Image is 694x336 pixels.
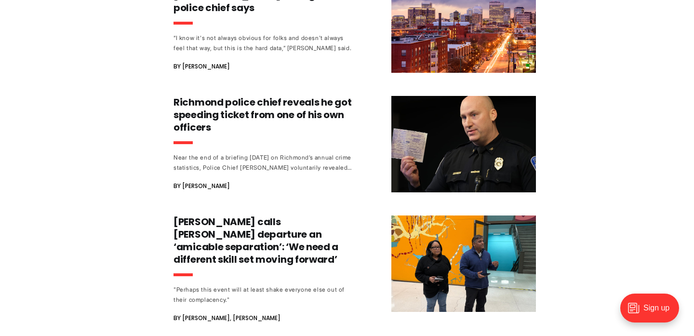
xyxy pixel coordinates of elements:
[173,96,353,134] h3: Richmond police chief reveals he got speeding ticket from one of his own officers
[173,215,353,266] h3: [PERSON_NAME] calls [PERSON_NAME] departure an ‘amicable separation’: ‘We need a different skill ...
[173,152,353,173] div: Near the end of a briefing [DATE] on Richmond’s annual crime statistics, Police Chief [PERSON_NAM...
[391,215,536,312] img: Avula calls Bingham departure an ‘amicable separation’: ‘We need a different skill set moving for...
[173,312,280,324] span: By [PERSON_NAME], [PERSON_NAME]
[391,96,536,192] img: Richmond police chief reveals he got speeding ticket from one of his own officers
[173,96,536,192] a: Richmond police chief reveals he got speeding ticket from one of his own officers Near the end of...
[173,284,353,305] div: "Perhaps this event will at least shake everyone else out of their complacency."
[173,61,230,72] span: By [PERSON_NAME]
[173,180,230,192] span: By [PERSON_NAME]
[173,215,536,324] a: [PERSON_NAME] calls [PERSON_NAME] departure an ‘amicable separation’: ‘We need a different skill ...
[173,33,353,53] div: “I know it's not always obvious for folks and doesn't always feel that way, but this is the hard ...
[612,289,694,336] iframe: portal-trigger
